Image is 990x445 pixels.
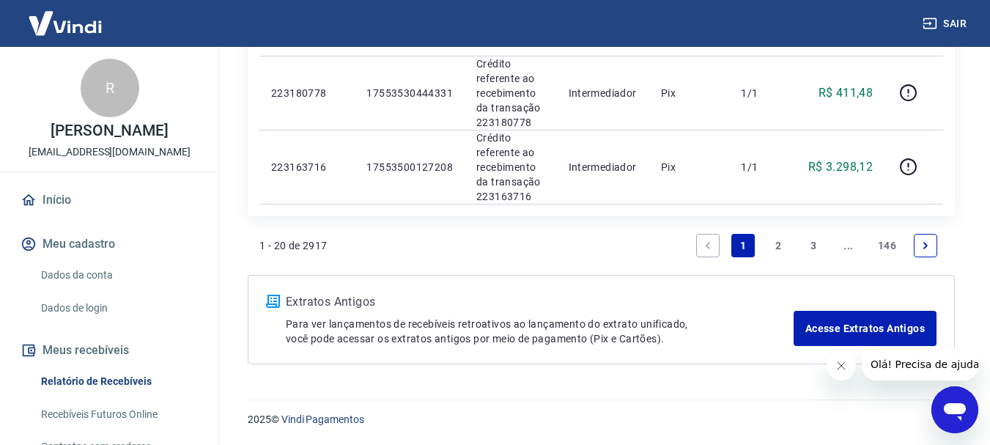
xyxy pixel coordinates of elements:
a: Next page [914,234,937,257]
p: 223163716 [271,160,343,174]
iframe: Fechar mensagem [827,351,856,380]
p: Intermediador [569,86,638,100]
p: Crédito referente ao recebimento da transação 223163716 [476,130,544,204]
a: Acesse Extratos Antigos [794,311,937,346]
a: Dados da conta [35,260,202,290]
p: [EMAIL_ADDRESS][DOMAIN_NAME] [29,144,191,160]
div: R [81,59,139,117]
p: 223180778 [271,86,343,100]
p: Intermediador [569,160,638,174]
p: Extratos Antigos [286,293,794,311]
p: Pix [661,86,718,100]
p: Para ver lançamentos de recebíveis retroativos ao lançamento do extrato unificado, você pode aces... [286,317,794,346]
a: Recebíveis Futuros Online [35,400,202,430]
a: Início [18,184,202,216]
p: Pix [661,160,718,174]
p: 17553500127208 [366,160,453,174]
ul: Pagination [690,228,943,263]
p: 2025 © [248,412,955,427]
a: Relatório de Recebíveis [35,367,202,397]
a: Previous page [696,234,720,257]
iframe: Botão para abrir a janela de mensagens [931,386,978,433]
a: Page 1 is your current page [731,234,755,257]
p: R$ 3.298,12 [808,158,873,176]
a: Jump forward [837,234,860,257]
button: Meu cadastro [18,228,202,260]
a: Page 3 [802,234,825,257]
p: 1/1 [741,86,784,100]
p: [PERSON_NAME] [51,123,168,139]
p: R$ 411,48 [819,84,873,102]
a: Dados de login [35,293,202,323]
a: Page 146 [872,234,902,257]
p: 1 - 20 de 2917 [259,238,328,253]
img: ícone [266,295,280,308]
span: Olá! Precisa de ajuda? [9,10,123,22]
a: Vindi Pagamentos [281,413,364,425]
img: Vindi [18,1,113,45]
button: Meus recebíveis [18,334,202,367]
iframe: Mensagem da empresa [862,348,978,380]
p: 1/1 [741,160,784,174]
button: Sair [920,10,972,37]
a: Page 2 [766,234,790,257]
p: Crédito referente ao recebimento da transação 223180778 [476,56,544,130]
p: 17553530444331 [366,86,453,100]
